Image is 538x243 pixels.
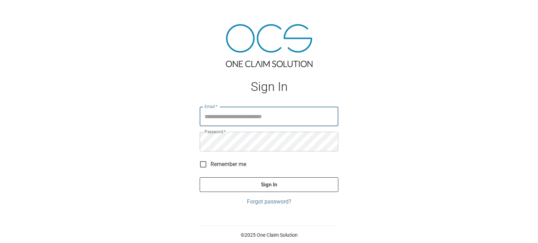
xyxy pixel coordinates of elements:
label: Email [205,103,218,109]
p: © 2025 One Claim Solution [200,231,338,238]
h1: Sign In [200,80,338,94]
img: ocs-logo-white-transparent.png [8,4,36,18]
a: Forgot password? [200,198,338,206]
img: ocs-logo-tra.png [226,24,312,67]
label: Password [205,129,226,135]
span: Remember me [211,160,246,169]
button: Sign In [200,177,338,192]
